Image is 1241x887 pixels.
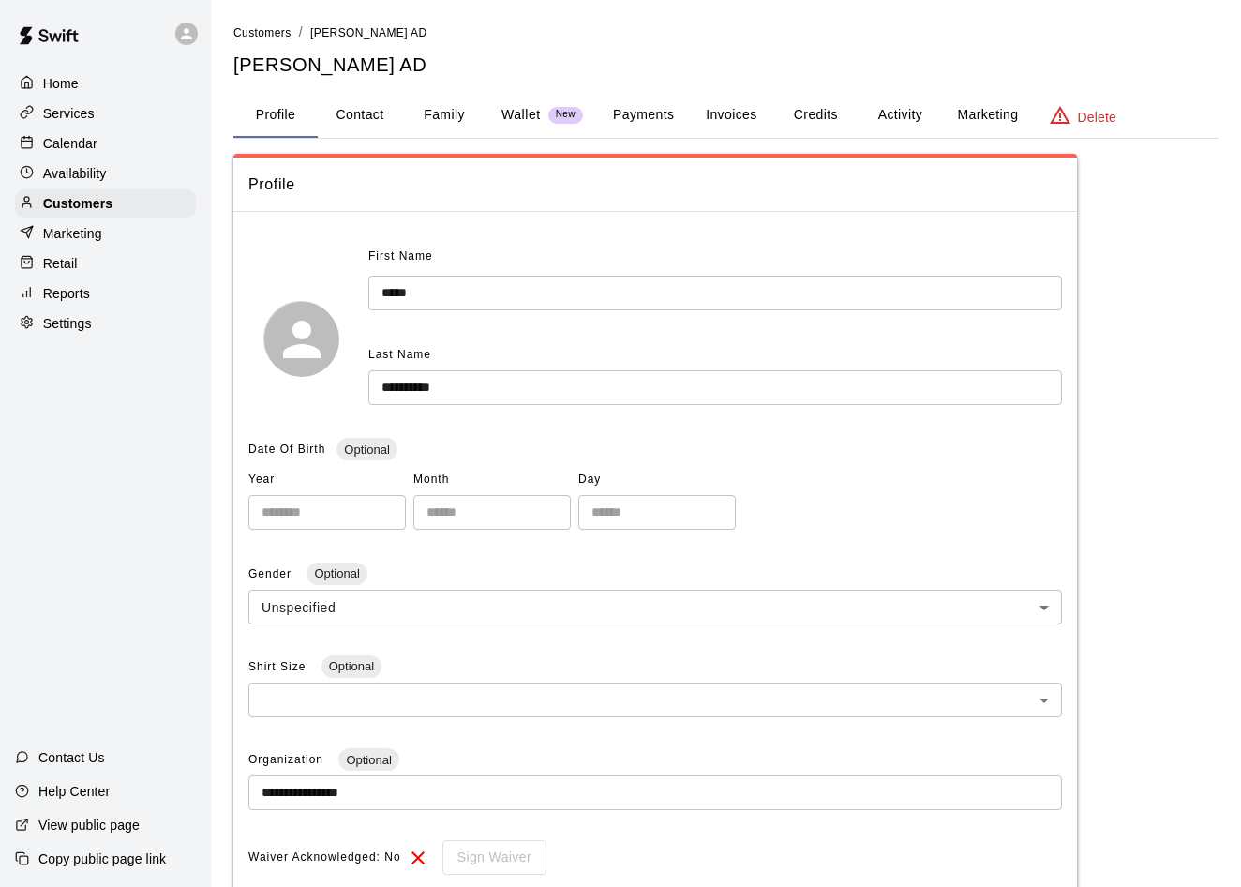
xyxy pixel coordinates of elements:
[43,194,112,213] p: Customers
[307,566,366,580] span: Optional
[402,93,486,138] button: Family
[43,104,95,123] p: Services
[15,309,196,338] a: Settings
[548,109,583,121] span: New
[368,242,433,272] span: First Name
[338,753,398,767] span: Optional
[248,567,295,580] span: Gender
[15,99,196,128] a: Services
[15,129,196,158] a: Calendar
[38,748,105,767] p: Contact Us
[38,849,166,868] p: Copy public page link
[321,659,381,673] span: Optional
[1078,108,1116,127] p: Delete
[15,219,196,248] a: Marketing
[38,782,110,801] p: Help Center
[773,93,858,138] button: Credits
[15,279,196,308] a: Reports
[689,93,773,138] button: Invoices
[233,26,292,39] span: Customers
[299,23,303,42] li: /
[501,105,541,125] p: Wallet
[43,74,79,93] p: Home
[43,284,90,303] p: Reports
[368,348,431,361] span: Last Name
[38,816,140,834] p: View public page
[15,69,196,98] a: Home
[248,590,1062,624] div: Unspecified
[15,159,196,188] a: Availability
[233,93,318,138] button: Profile
[598,93,689,138] button: Payments
[43,314,92,333] p: Settings
[318,93,402,138] button: Contact
[233,53,1219,78] h5: [PERSON_NAME] AD
[43,224,102,243] p: Marketing
[233,93,1219,138] div: basic tabs example
[858,93,942,138] button: Activity
[43,164,107,183] p: Availability
[248,660,310,673] span: Shirt Size
[233,23,1219,43] nav: breadcrumb
[248,465,406,495] span: Year
[578,465,736,495] span: Day
[248,173,1062,197] span: Profile
[429,840,546,875] div: To sign waivers in admin, this feature must be enabled in general settings
[248,443,325,456] span: Date Of Birth
[336,443,396,457] span: Optional
[43,254,78,273] p: Retail
[310,26,426,39] span: [PERSON_NAME] AD
[248,753,327,766] span: Organization
[15,249,196,278] a: Retail
[413,465,571,495] span: Month
[233,24,292,39] a: Customers
[942,93,1033,138] button: Marketing
[43,134,97,153] p: Calendar
[15,189,196,218] a: Customers
[248,843,401,873] span: Waiver Acknowledged: No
